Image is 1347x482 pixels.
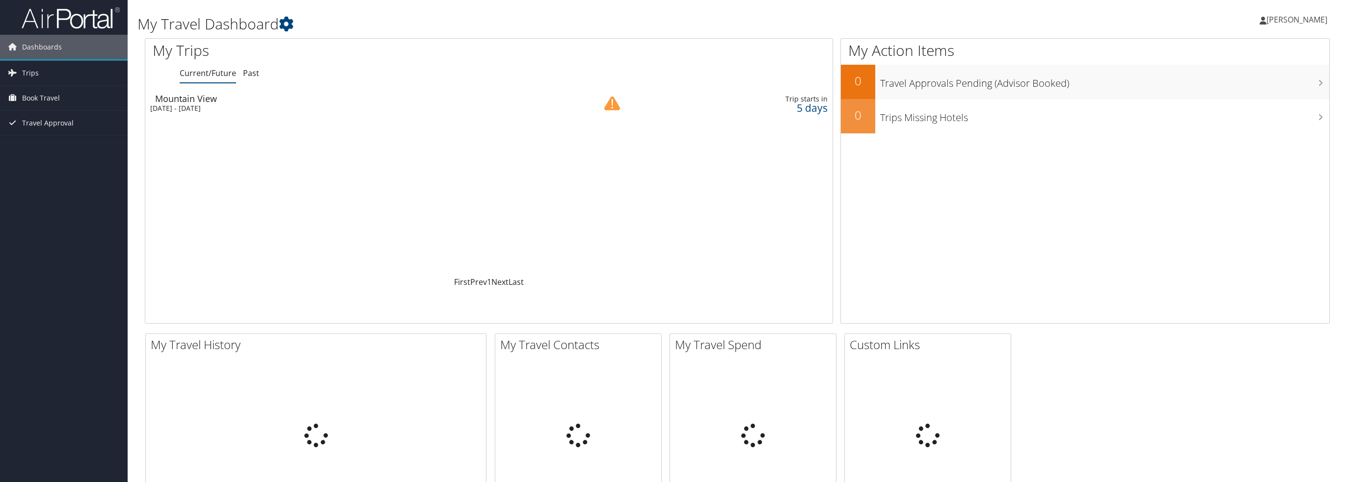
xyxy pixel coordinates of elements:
a: Last [509,277,524,287]
a: Past [243,68,259,78]
h2: My Travel Spend [675,336,836,353]
h3: Trips Missing Hotels [880,106,1329,125]
div: Trip starts in [677,95,828,103]
div: 5 days [677,103,828,112]
h2: My Travel Contacts [500,336,661,353]
a: 0Trips Missing Hotels [841,99,1329,133]
span: [PERSON_NAME] [1266,14,1327,25]
h1: My Trips [153,40,539,61]
h1: My Travel Dashboard [137,14,937,34]
a: 0Travel Approvals Pending (Advisor Booked) [841,65,1329,99]
a: [PERSON_NAME] [1260,5,1337,34]
img: alert-flat-solid-caution.png [604,96,620,111]
a: 1 [487,277,491,287]
span: Travel Approval [22,111,74,135]
h2: My Travel History [151,336,486,353]
h1: My Action Items [841,40,1329,61]
img: airportal-logo.png [22,6,120,29]
h2: Custom Links [850,336,1011,353]
a: Current/Future [180,68,236,78]
h2: 0 [841,107,875,124]
div: [DATE] - [DATE] [150,104,550,113]
span: Book Travel [22,86,60,110]
h2: 0 [841,73,875,89]
a: First [454,277,470,287]
h3: Travel Approvals Pending (Advisor Booked) [880,72,1329,90]
span: Dashboards [22,35,62,59]
a: Next [491,277,509,287]
a: Prev [470,277,487,287]
div: Mountain View [155,94,555,103]
span: Trips [22,61,39,85]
